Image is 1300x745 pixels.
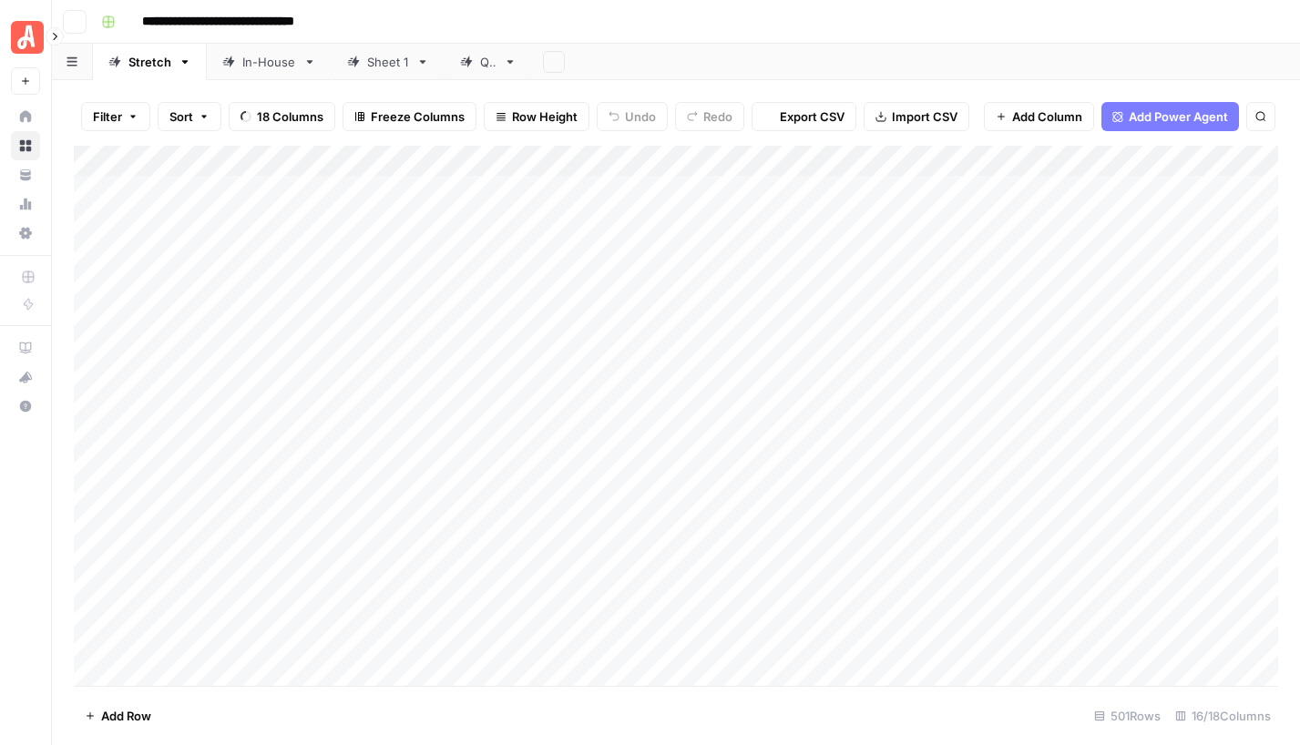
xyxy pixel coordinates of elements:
button: What's new? [11,362,40,392]
a: Sheet 1 [332,44,445,80]
span: Row Height [512,107,578,126]
button: Add Column [984,102,1094,131]
span: Freeze Columns [371,107,465,126]
span: Sort [169,107,193,126]
div: 501 Rows [1087,701,1168,730]
span: Filter [93,107,122,126]
button: Import CSV [864,102,969,131]
a: Home [11,102,40,131]
button: Freeze Columns [343,102,476,131]
a: QA [445,44,532,80]
a: In-House [207,44,332,80]
a: Usage [11,189,40,219]
span: Add Row [101,707,151,725]
button: Add Power Agent [1101,102,1239,131]
div: Sheet 1 [367,53,409,71]
button: Export CSV [752,102,856,131]
button: Workspace: Angi [11,15,40,60]
a: Settings [11,219,40,248]
button: Sort [158,102,221,131]
div: QA [480,53,496,71]
img: Angi Logo [11,21,44,54]
div: 16/18 Columns [1168,701,1278,730]
span: Redo [703,107,732,126]
div: In-House [242,53,296,71]
button: Help + Support [11,392,40,421]
a: Stretch [93,44,207,80]
span: Import CSV [892,107,957,126]
span: Undo [625,107,656,126]
button: Add Row [74,701,162,730]
div: Stretch [128,53,171,71]
span: Add Column [1012,107,1082,126]
button: Row Height [484,102,589,131]
button: Redo [675,102,744,131]
div: What's new? [12,363,39,391]
button: Filter [81,102,150,131]
button: Undo [597,102,668,131]
span: Add Power Agent [1129,107,1228,126]
a: Browse [11,131,40,160]
a: Your Data [11,160,40,189]
a: AirOps Academy [11,333,40,362]
button: 18 Columns [229,102,335,131]
span: Export CSV [780,107,844,126]
span: 18 Columns [257,107,323,126]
